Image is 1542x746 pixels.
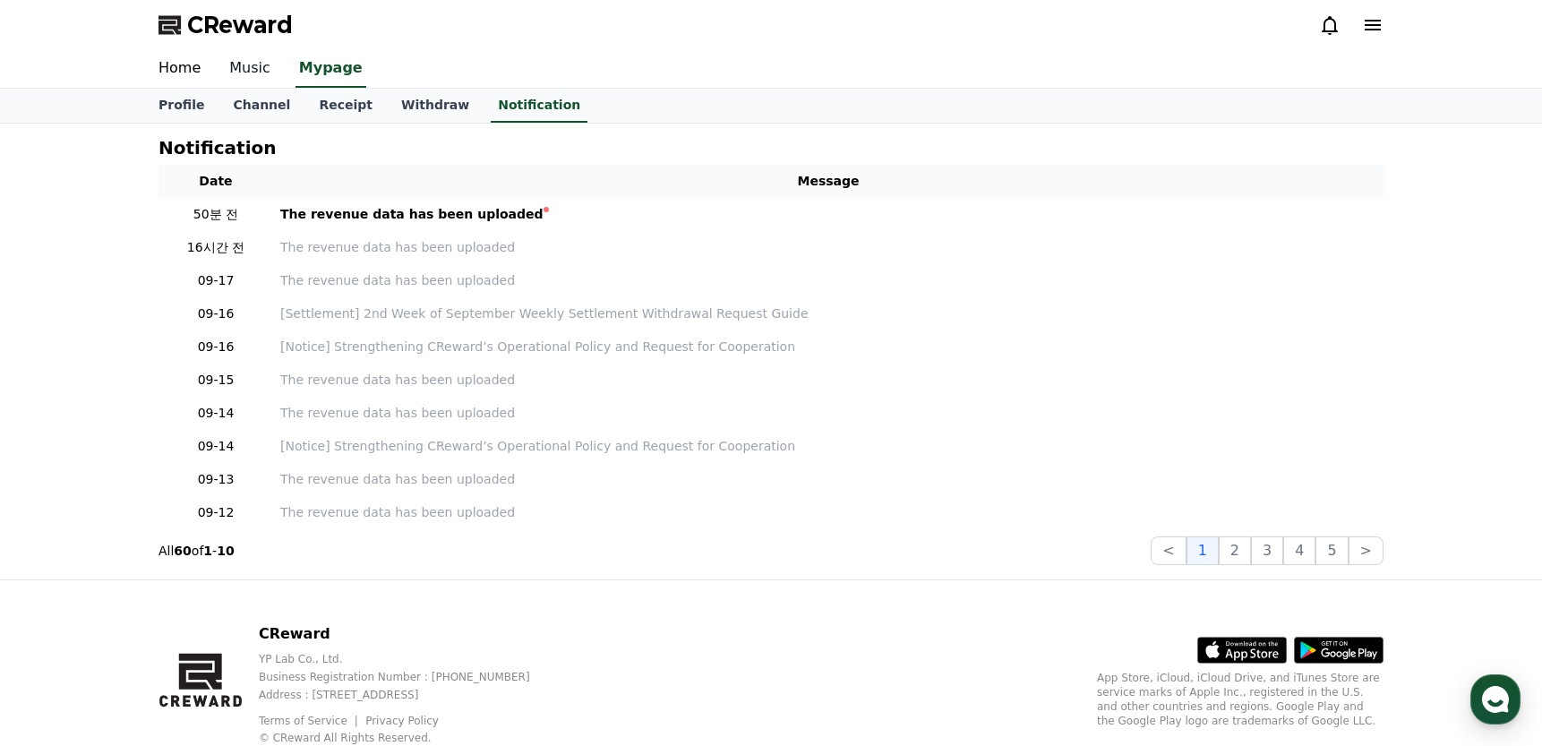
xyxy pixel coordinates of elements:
p: 09-16 [166,304,266,323]
a: Home [5,568,118,613]
a: The revenue data has been uploaded [280,404,1376,423]
p: Address : [STREET_ADDRESS] [259,688,559,702]
p: 09-13 [166,470,266,489]
p: © CReward All Rights Reserved. [259,731,559,745]
p: 09-16 [166,338,266,356]
th: Date [158,165,273,198]
p: 09-17 [166,271,266,290]
a: Privacy Policy [365,715,439,727]
a: [Notice] Strengthening CReward’s Operational Policy and Request for Cooperation [280,338,1376,356]
button: < [1151,536,1186,565]
p: All of - [158,542,235,560]
button: 1 [1186,536,1219,565]
p: App Store, iCloud, iCloud Drive, and iTunes Store are service marks of Apple Inc., registered in ... [1097,671,1384,728]
a: Music [215,50,285,88]
button: 3 [1251,536,1283,565]
p: YP Lab Co., Ltd. [259,652,559,666]
a: The revenue data has been uploaded [280,205,1376,224]
button: > [1349,536,1384,565]
a: Home [144,50,215,88]
a: The revenue data has been uploaded [280,238,1376,257]
button: 2 [1219,536,1251,565]
a: The revenue data has been uploaded [280,470,1376,489]
strong: 60 [174,544,191,558]
p: 09-15 [166,371,266,390]
a: The revenue data has been uploaded [280,503,1376,522]
strong: 10 [217,544,234,558]
p: 09-12 [166,503,266,522]
a: The revenue data has been uploaded [280,371,1376,390]
a: Mypage [296,50,366,88]
a: The revenue data has been uploaded [280,271,1376,290]
a: Channel [218,89,304,123]
a: CReward [158,11,293,39]
p: 50분 전 [166,205,266,224]
a: Withdraw [387,89,484,123]
button: 5 [1315,536,1348,565]
a: Messages [118,568,231,613]
a: [Notice] Strengthening CReward’s Operational Policy and Request for Cooperation [280,437,1376,456]
strong: 1 [203,544,212,558]
span: Messages [149,596,201,610]
span: CReward [187,11,293,39]
a: Terms of Service [259,715,361,727]
a: Settings [231,568,344,613]
a: [Settlement] 2nd Week of September Weekly Settlement Withdrawal Request Guide [280,304,1376,323]
p: 09-14 [166,404,266,423]
div: The revenue data has been uploaded [280,205,544,224]
span: Settings [265,595,309,609]
a: Profile [144,89,218,123]
th: Message [273,165,1384,198]
a: Notification [491,89,587,123]
p: CReward [259,623,559,645]
button: 4 [1283,536,1315,565]
a: Receipt [304,89,387,123]
p: Business Registration Number : [PHONE_NUMBER] [259,670,559,684]
h4: Notification [158,138,276,158]
p: 09-14 [166,437,266,456]
p: 16시간 전 [166,238,266,257]
span: Home [46,595,77,609]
